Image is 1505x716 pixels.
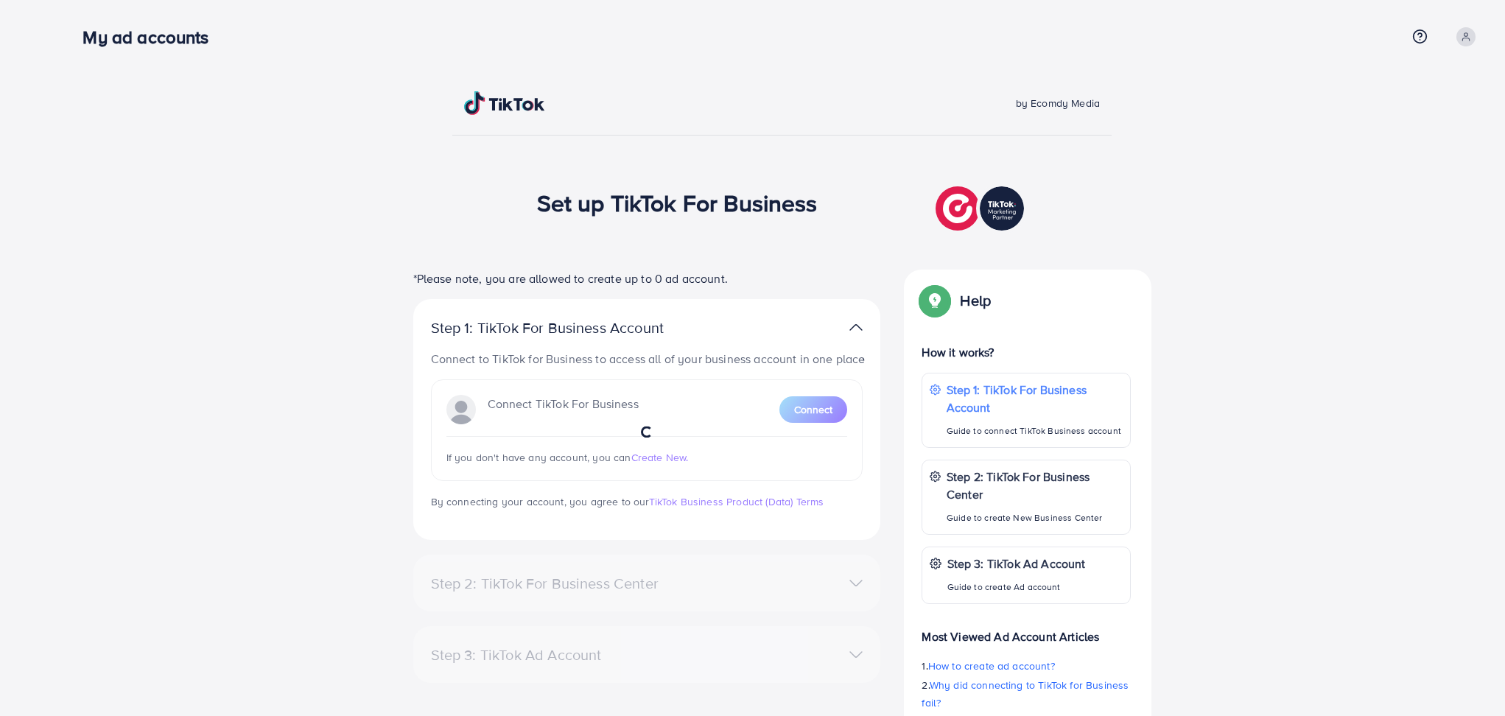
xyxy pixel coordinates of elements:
h1: Set up TikTok For Business [537,189,818,217]
h3: My ad accounts [83,27,220,48]
p: Step 2: TikTok For Business Center [947,468,1123,503]
span: Why did connecting to TikTok for Business fail? [922,678,1129,710]
p: 1. [922,657,1131,675]
img: TikTok partner [936,183,1028,234]
p: *Please note, you are allowed to create up to 0 ad account. [413,270,880,287]
span: How to create ad account? [927,659,1054,673]
span: by Ecomdy Media [1016,96,1100,110]
p: Help [960,292,991,309]
p: Step 1: TikTok For Business Account [431,319,711,337]
p: Guide to connect TikTok Business account [947,422,1123,440]
p: Most Viewed Ad Account Articles [922,616,1131,645]
p: 2. [922,676,1131,712]
p: Step 3: TikTok Ad Account [947,555,1086,572]
img: Popup guide [922,287,948,314]
p: How it works? [922,343,1131,361]
img: TikTok [464,91,545,115]
p: Step 1: TikTok For Business Account [947,381,1123,416]
img: TikTok partner [849,317,863,338]
p: Guide to create New Business Center [947,509,1123,527]
p: Guide to create Ad account [947,578,1086,596]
